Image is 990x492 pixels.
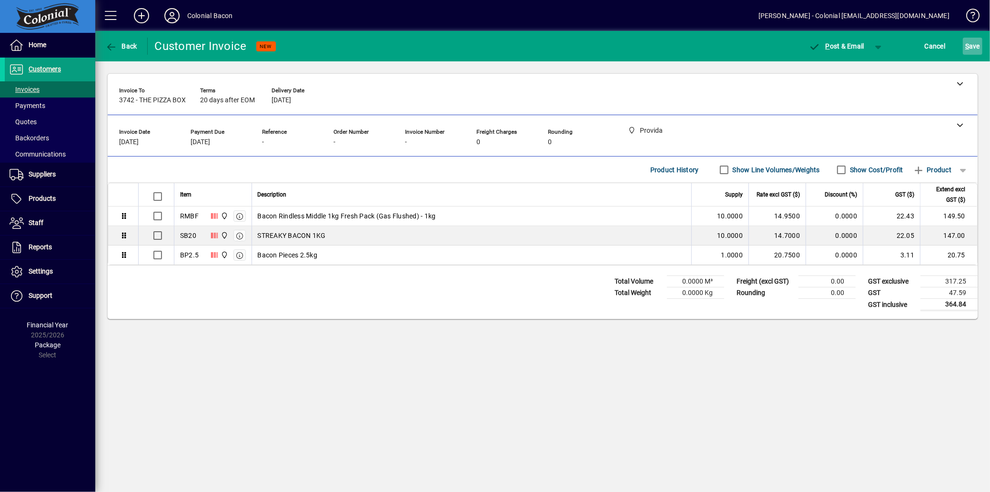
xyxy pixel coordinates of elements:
span: Provida [218,250,229,260]
td: 364.84 [920,299,978,311]
a: Knowledge Base [959,2,978,33]
td: GST inclusive [863,299,920,311]
td: GST [863,287,920,299]
button: Product [908,161,956,178]
span: ost & Email [809,42,864,50]
span: 3742 - THE PIZZA BOX [119,97,186,104]
a: Support [5,284,95,308]
div: Customer Invoice [155,39,247,54]
button: Back [103,38,140,55]
a: Products [5,187,95,211]
a: Home [5,33,95,57]
td: 22.05 [863,226,920,246]
span: [DATE] [272,97,291,104]
td: 3.11 [863,246,920,265]
a: Communications [5,146,95,162]
div: SB20 [180,231,196,240]
span: Provida [218,230,229,241]
span: Rate excl GST ($) [757,189,800,200]
td: Rounding [732,287,798,299]
div: [PERSON_NAME] - Colonial [EMAIL_ADDRESS][DOMAIN_NAME] [758,8,950,23]
span: S [965,42,969,50]
span: Back [105,42,137,50]
div: Colonial Bacon [187,8,232,23]
span: Provida [218,211,229,221]
label: Show Line Volumes/Weights [731,165,820,175]
span: Customers [29,65,61,73]
td: Total Volume [610,276,667,287]
span: 20 days after EOM [200,97,255,104]
td: 0.0000 [806,207,863,226]
td: 20.75 [920,246,977,265]
a: Quotes [5,114,95,130]
span: Backorders [10,134,49,142]
span: - [262,138,264,146]
span: Discount (%) [825,189,857,200]
span: 0 [548,138,552,146]
button: Add [126,7,157,24]
button: Product History [647,161,703,178]
span: [DATE] [119,138,139,146]
td: 0.0000 Kg [667,287,724,299]
span: Extend excl GST ($) [926,184,965,205]
td: 47.59 [920,287,978,299]
td: 0.00 [798,287,856,299]
button: Save [963,38,982,55]
span: Suppliers [29,170,56,178]
td: 0.00 [798,276,856,287]
span: P [826,42,830,50]
td: GST exclusive [863,276,920,287]
span: STREAKY BACON 1KG [258,231,326,240]
span: Financial Year [27,321,69,329]
span: [DATE] [191,138,210,146]
span: Bacon Rindless Middle 1kg Fresh Pack (Gas Flushed) - 1kg [258,211,436,221]
td: Total Weight [610,287,667,299]
button: Cancel [922,38,948,55]
span: - [333,138,335,146]
span: Reports [29,243,52,251]
span: ave [965,39,980,54]
label: Show Cost/Profit [848,165,903,175]
a: Invoices [5,81,95,98]
span: Home [29,41,46,49]
div: 20.7500 [755,250,800,260]
td: 0.0000 [806,246,863,265]
div: 14.7000 [755,231,800,240]
span: 0 [476,138,480,146]
td: 149.50 [920,207,977,226]
button: Post & Email [804,38,869,55]
td: 0.0000 [806,226,863,246]
div: BP2.5 [180,250,199,260]
app-page-header-button: Back [95,38,148,55]
span: Package [35,341,61,349]
span: Support [29,292,52,299]
span: Bacon Pieces 2.5kg [258,250,318,260]
a: Payments [5,98,95,114]
a: Reports [5,236,95,259]
td: 22.43 [863,207,920,226]
span: Product [913,162,951,177]
td: 147.00 [920,226,977,246]
span: Communications [10,150,66,158]
a: Staff [5,211,95,235]
span: Invoices [10,86,40,93]
span: 1.0000 [721,250,743,260]
a: Suppliers [5,163,95,187]
button: Profile [157,7,187,24]
span: Item [180,189,192,200]
span: Staff [29,219,43,226]
span: Quotes [10,118,37,126]
span: GST ($) [895,189,914,200]
span: Products [29,195,56,202]
span: Product History [650,162,699,177]
span: Cancel [925,39,946,54]
td: Freight (excl GST) [732,276,798,287]
span: Description [258,189,287,200]
span: Settings [29,267,53,275]
span: - [405,138,407,146]
span: Payments [10,102,45,109]
span: 10.0000 [717,231,743,240]
td: 317.25 [920,276,978,287]
div: 14.9500 [755,211,800,221]
a: Settings [5,260,95,284]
